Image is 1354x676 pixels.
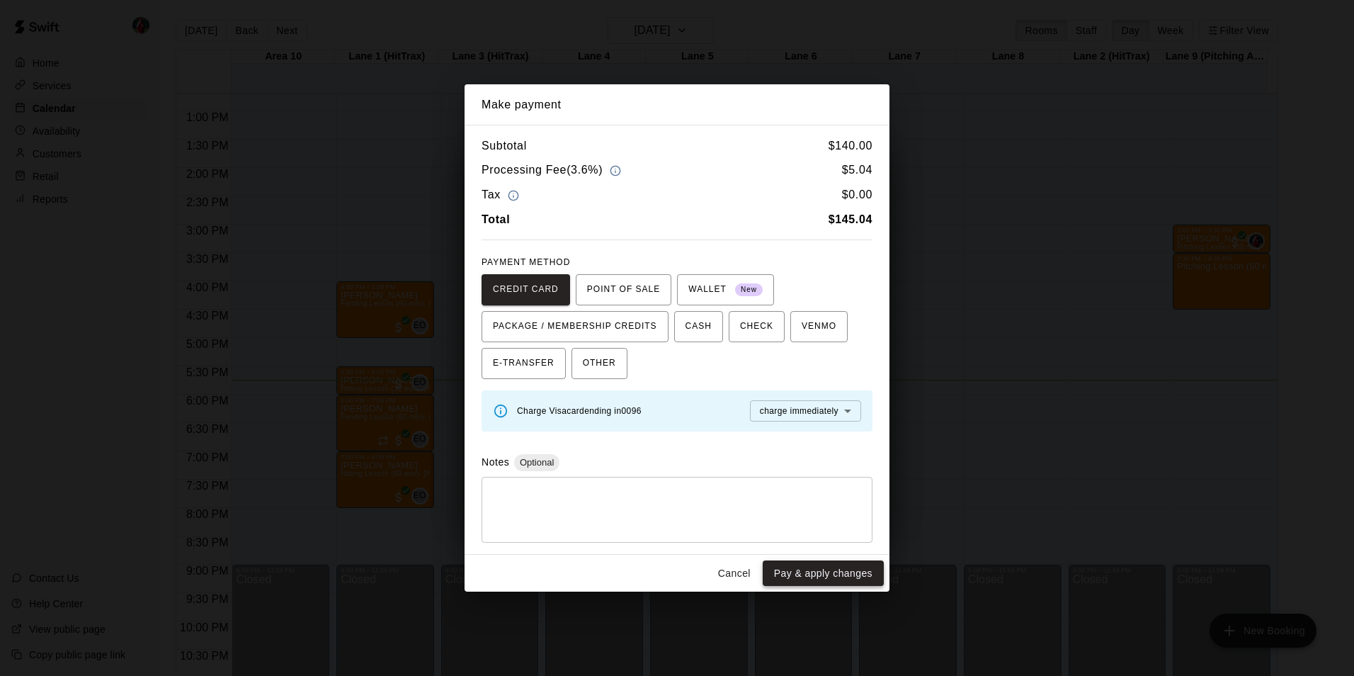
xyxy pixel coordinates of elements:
h6: Subtotal [482,137,527,155]
b: Total [482,213,510,225]
span: VENMO [802,315,836,338]
button: Cancel [712,560,757,587]
button: VENMO [790,311,848,342]
button: WALLET New [677,274,774,305]
span: New [735,281,763,300]
button: OTHER [571,348,627,379]
span: charge immediately [760,406,838,416]
button: POINT OF SALE [576,274,671,305]
span: Optional [514,457,559,468]
span: CREDIT CARD [493,278,559,301]
h6: Processing Fee ( 3.6% ) [482,161,625,180]
h6: $ 0.00 [842,186,872,205]
span: Charge Visa card ending in 0096 [517,406,642,416]
button: E-TRANSFER [482,348,566,379]
button: CASH [674,311,723,342]
span: PACKAGE / MEMBERSHIP CREDITS [493,315,657,338]
span: CHECK [740,315,773,338]
span: PAYMENT METHOD [482,257,570,267]
h6: $ 140.00 [829,137,872,155]
button: Pay & apply changes [763,560,884,587]
span: WALLET [688,278,763,301]
button: CREDIT CARD [482,274,570,305]
span: CASH [685,315,712,338]
span: OTHER [583,352,616,375]
button: PACKAGE / MEMBERSHIP CREDITS [482,311,669,342]
label: Notes [482,456,509,468]
h6: $ 5.04 [842,161,872,180]
button: CHECK [729,311,785,342]
h6: Tax [482,186,523,205]
h2: Make payment [465,84,889,125]
span: POINT OF SALE [587,278,660,301]
span: E-TRANSFER [493,352,554,375]
b: $ 145.04 [829,213,872,225]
